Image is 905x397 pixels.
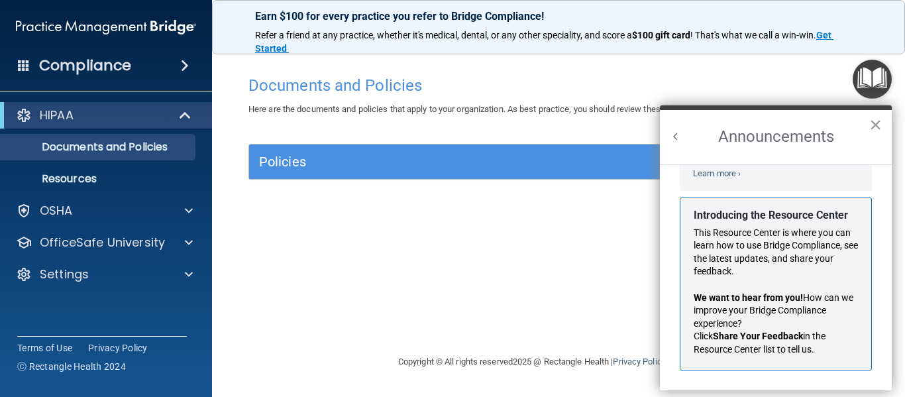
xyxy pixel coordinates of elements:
[16,107,192,123] a: HIPAA
[693,168,741,178] a: Learn more ›
[694,292,855,329] span: How can we improve your Bridge Compliance experience?
[694,292,803,303] strong: We want to hear from you!
[694,227,858,278] p: This Resource Center is where you can learn how to use Bridge Compliance, see the latest updates,...
[16,266,193,282] a: Settings
[713,331,803,341] strong: Share Your Feedback
[40,107,74,123] p: HIPAA
[16,235,193,251] a: OfficeSafe University
[694,331,713,341] span: Click
[255,30,833,54] a: Get Started
[248,104,741,114] span: Here are the documents and policies that apply to your organization. As best practice, you should...
[40,266,89,282] p: Settings
[248,77,869,94] h4: Documents and Policies
[16,14,196,40] img: PMB logo
[853,60,892,99] button: Open Resource Center
[259,151,858,172] a: Policies
[317,341,800,383] div: Copyright © All rights reserved 2025 @ Rectangle Health | |
[39,56,131,75] h4: Compliance
[88,341,148,355] a: Privacy Policy
[259,154,704,169] h5: Policies
[690,30,816,40] span: ! That's what we call a win-win.
[669,130,682,143] button: Back to Resource Center Home
[17,341,72,355] a: Terms of Use
[9,141,189,154] p: Documents and Policies
[660,105,892,390] div: Resource Center
[16,203,193,219] a: OSHA
[255,30,632,40] span: Refer a friend at any practice, whether it's medical, dental, or any other speciality, and score a
[694,209,848,221] strong: Introducing the Resource Center
[660,110,892,164] h2: Announcements
[255,10,862,23] p: Earn $100 for every practice you refer to Bridge Compliance!
[613,357,665,367] a: Privacy Policy
[869,114,882,135] button: Close
[9,172,189,186] p: Resources
[40,203,73,219] p: OSHA
[17,360,126,373] span: Ⓒ Rectangle Health 2024
[632,30,690,40] strong: $100 gift card
[40,235,165,251] p: OfficeSafe University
